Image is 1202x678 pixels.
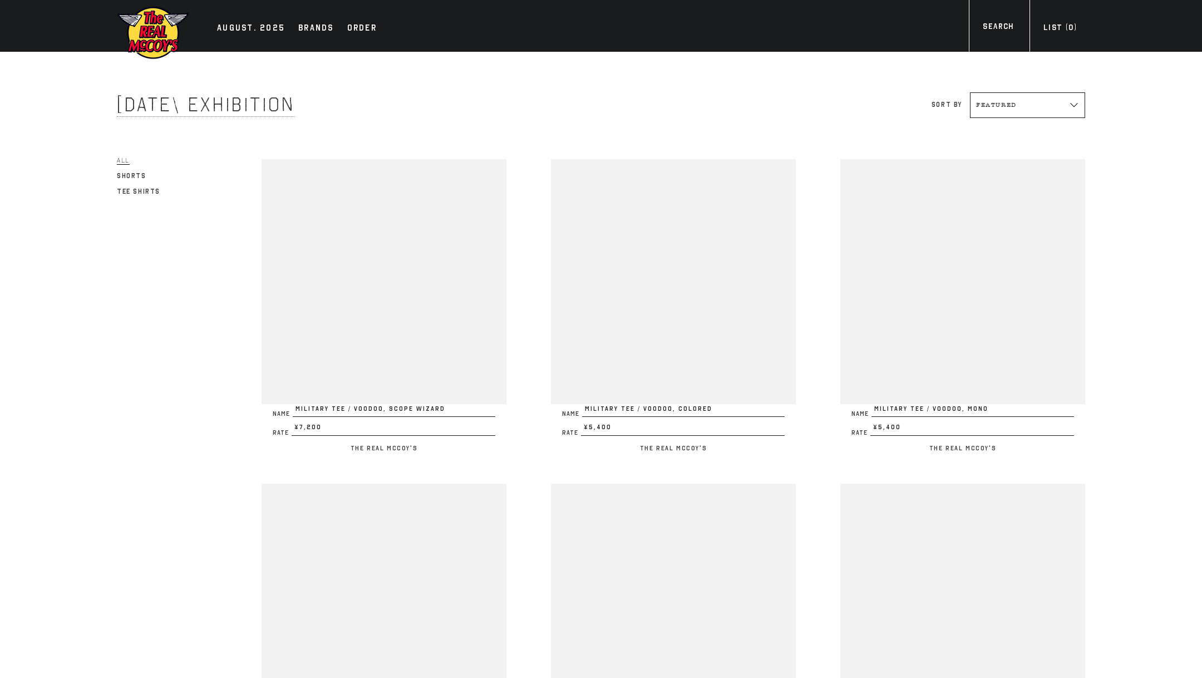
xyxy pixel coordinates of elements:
[117,188,160,195] span: Tee Shirts
[117,172,146,180] span: Shorts
[551,441,796,455] p: The Real McCoy's
[298,21,334,37] div: Brands
[851,430,870,436] span: Rate
[983,21,1013,36] div: Search
[1029,22,1091,37] a: List (0)
[262,441,506,455] p: The Real McCoy's
[273,430,292,436] span: Rate
[117,6,189,60] img: mccoys-exhibition
[262,159,506,455] a: MILITARY TEE / VOODOO, SCOPE WIZARD NameMILITARY TEE / VOODOO, SCOPE WIZARD Rate¥7,200 The Real M...
[273,411,293,417] span: Name
[342,21,382,37] a: Order
[840,441,1085,455] p: The Real McCoy's
[840,159,1085,455] a: MILITARY TEE / VOODOO, MONO NameMILITARY TEE / VOODOO, MONO Rate¥5,400 The Real McCoy's
[870,422,1074,436] span: ¥5,400
[211,21,290,37] a: AUGUST. 2025
[969,21,1027,36] a: Search
[117,92,295,117] span: [DATE] Exhibition
[292,422,495,436] span: ¥7,200
[871,404,1074,417] span: MILITARY TEE / VOODOO, MONO
[1068,23,1073,32] span: 0
[551,159,796,455] a: MILITARY TEE / VOODOO, COLORED NameMILITARY TEE / VOODOO, COLORED Rate¥5,400 The Real McCoy's
[117,156,130,165] span: All
[851,411,871,417] span: Name
[117,154,130,167] a: All
[217,21,285,37] div: AUGUST. 2025
[1043,22,1077,37] div: List ( )
[117,185,160,198] a: Tee Shirts
[581,422,785,436] span: ¥5,400
[562,430,581,436] span: Rate
[347,21,377,37] div: Order
[582,404,785,417] span: MILITARY TEE / VOODOO, COLORED
[117,169,146,183] a: Shorts
[562,411,582,417] span: Name
[932,101,962,109] label: Sort by
[293,404,495,417] span: MILITARY TEE / VOODOO, SCOPE WIZARD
